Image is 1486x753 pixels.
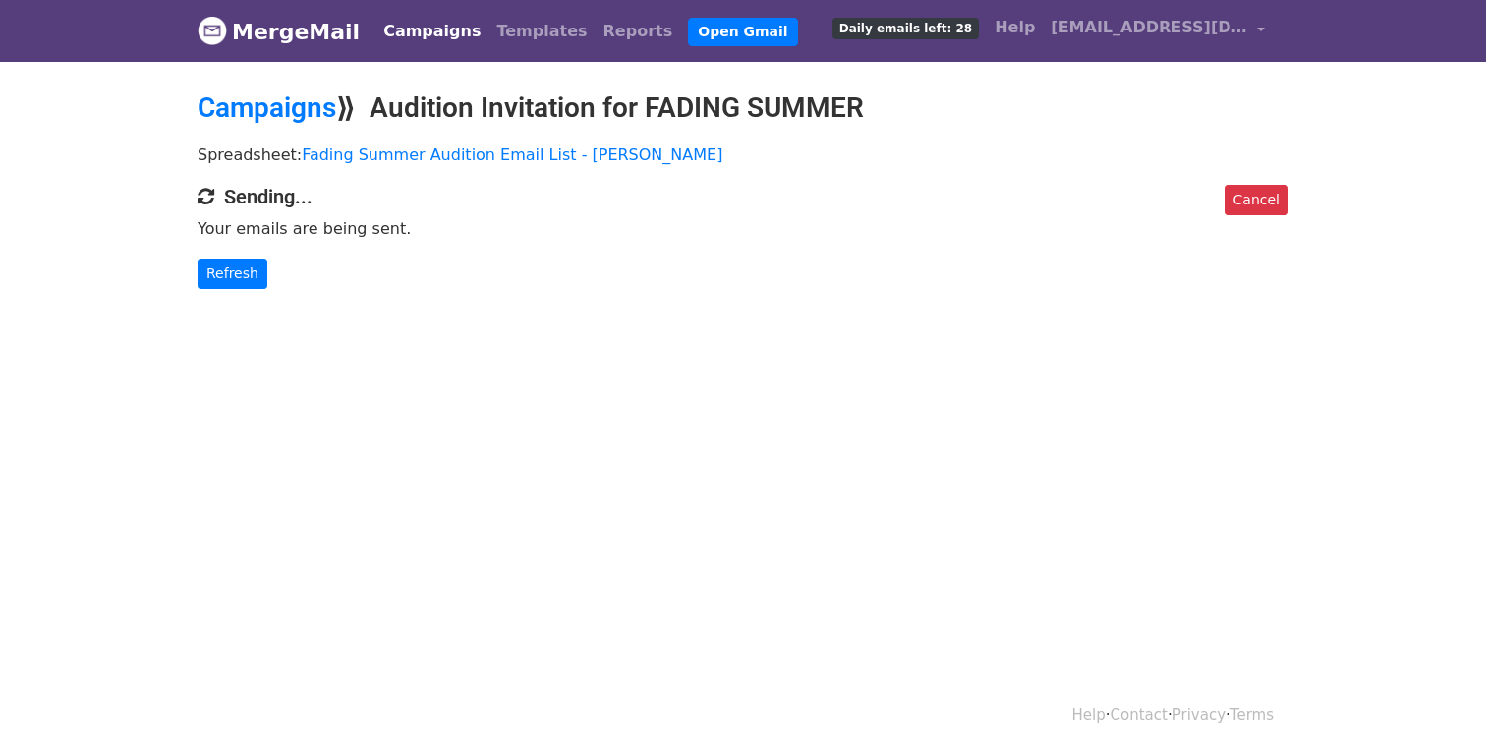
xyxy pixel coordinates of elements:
[987,8,1043,47] a: Help
[1046,31,1486,753] div: Chat Widget
[198,145,1288,165] p: Spreadsheet:
[825,8,987,47] a: Daily emails left: 28
[1051,16,1247,39] span: [EMAIL_ADDRESS][DOMAIN_NAME]
[198,11,360,52] a: MergeMail
[488,12,595,51] a: Templates
[198,218,1288,239] p: Your emails are being sent.
[198,185,1288,208] h4: Sending...
[198,259,267,289] a: Refresh
[596,12,681,51] a: Reports
[198,16,227,45] img: MergeMail logo
[1043,8,1273,54] a: [EMAIL_ADDRESS][DOMAIN_NAME]
[832,18,979,39] span: Daily emails left: 28
[198,91,336,124] a: Campaigns
[1046,31,1486,753] iframe: To enrich screen reader interactions, please activate Accessibility in Grammarly extension settings
[688,18,797,46] a: Open Gmail
[302,145,722,164] a: Fading Summer Audition Email List - [PERSON_NAME]
[198,91,1288,125] h2: ⟫ Audition Invitation for FADING SUMMER
[375,12,488,51] a: Campaigns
